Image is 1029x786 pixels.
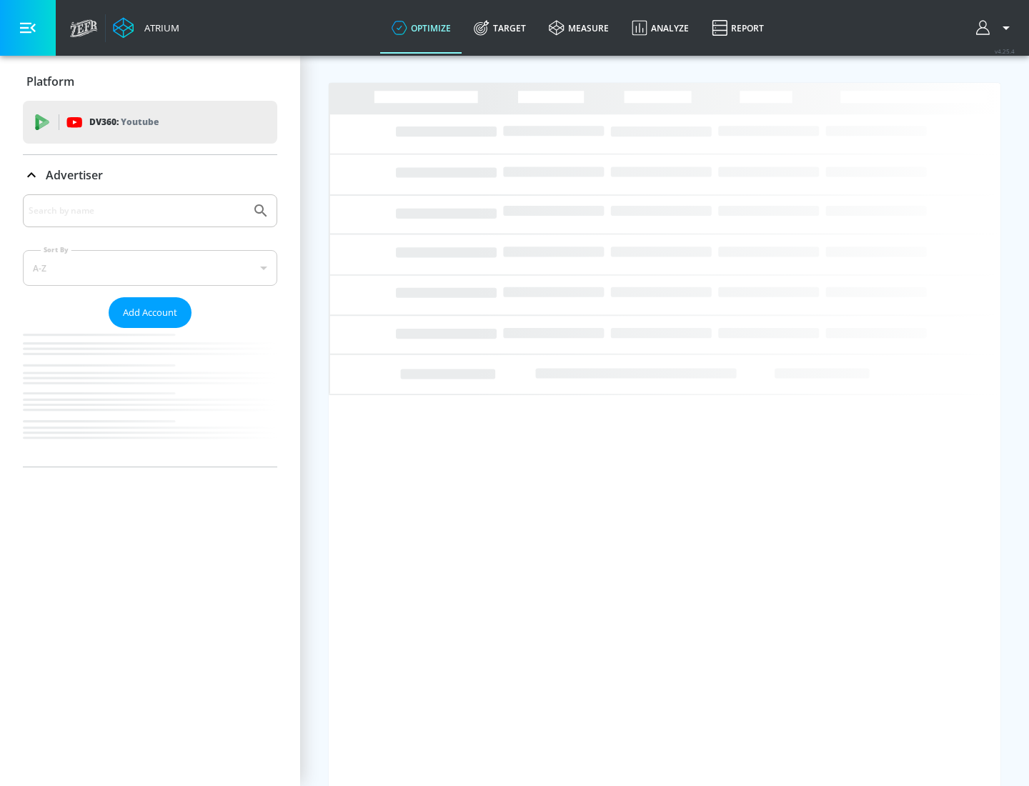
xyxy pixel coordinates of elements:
[121,114,159,129] p: Youtube
[46,167,103,183] p: Advertiser
[26,74,74,89] p: Platform
[23,101,277,144] div: DV360: Youtube
[462,2,537,54] a: Target
[23,250,277,286] div: A-Z
[29,202,245,220] input: Search by name
[113,17,179,39] a: Atrium
[23,194,277,467] div: Advertiser
[23,155,277,195] div: Advertiser
[89,114,159,130] p: DV360:
[41,245,71,254] label: Sort By
[23,328,277,467] nav: list of Advertiser
[380,2,462,54] a: optimize
[123,304,177,321] span: Add Account
[139,21,179,34] div: Atrium
[23,61,277,101] div: Platform
[109,297,192,328] button: Add Account
[700,2,775,54] a: Report
[995,47,1015,55] span: v 4.25.4
[620,2,700,54] a: Analyze
[537,2,620,54] a: measure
